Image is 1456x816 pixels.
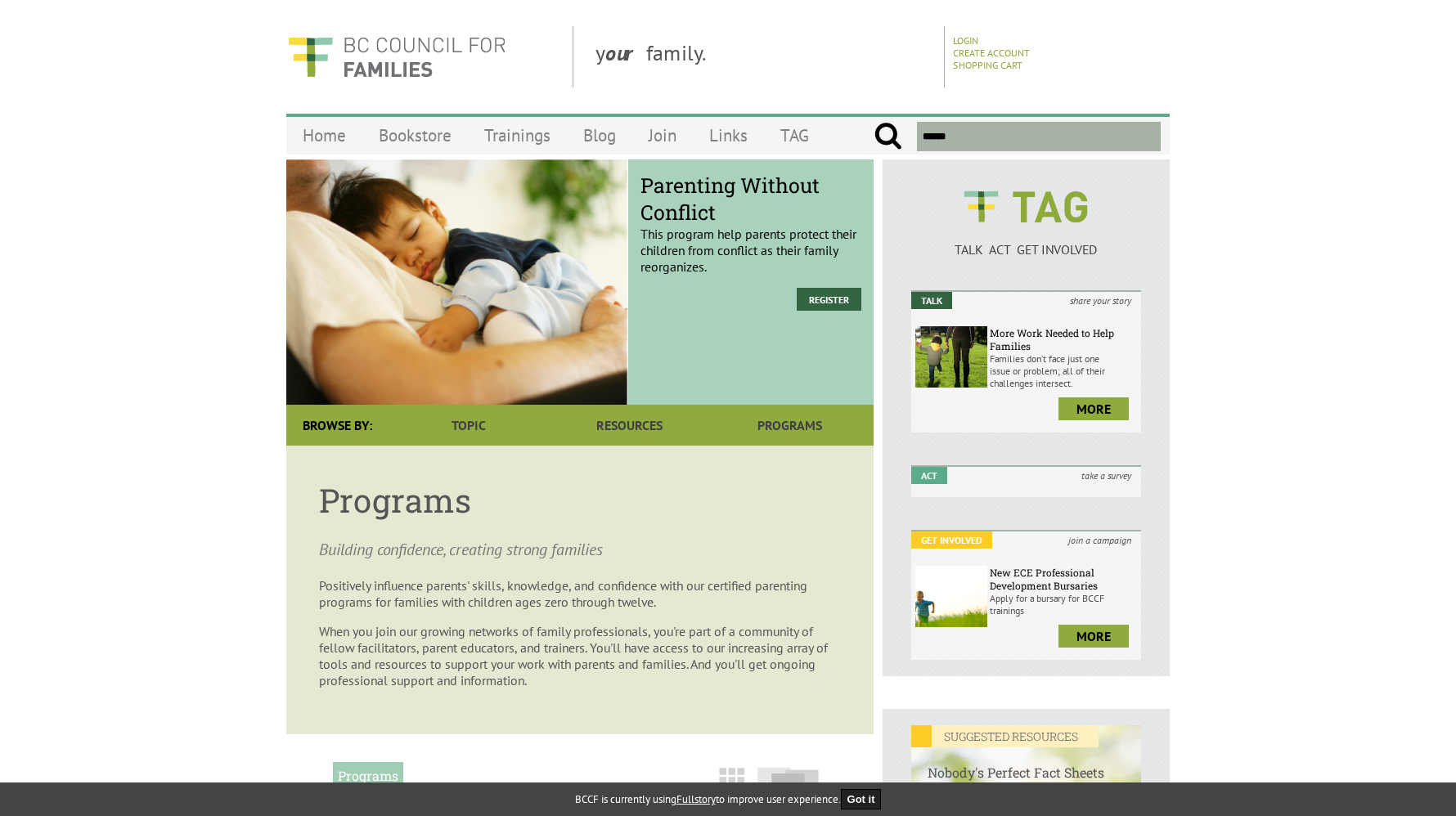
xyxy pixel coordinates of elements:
[1060,292,1141,309] i: share your story
[676,792,716,806] a: Fullstory
[874,122,902,151] input: Submit
[953,47,1030,59] a: Create Account
[362,116,468,155] a: Bookstore
[319,577,841,610] p: Positively influence parents' skills, knowledge, and confidence with our certified parenting prog...
[286,405,389,446] div: Browse By:
[582,26,945,87] div: y family.
[911,225,1141,258] a: TALK ACT GET INVOLVED
[953,59,1022,71] a: Shopping Cart
[640,172,861,226] span: Parenting Without Conflict
[911,241,1141,258] p: TALK ACT GET INVOLVED
[1058,397,1129,420] a: more
[693,116,764,155] a: Links
[757,767,819,793] img: slide-icon.png
[1072,467,1141,484] i: take a survey
[753,775,824,801] a: Slide View
[333,762,403,789] h2: Programs
[911,781,1141,814] p: Download our bra...
[911,531,992,549] em: Get Involved
[319,623,841,688] p: When you join our growing networks of family professionals, you're part of a community of fellow ...
[640,185,861,275] p: This program help parents protect their children from conflict as their family reorganizes.
[1058,531,1141,549] i: join a campaign
[911,292,952,309] em: Talk
[549,405,709,446] a: Resources
[319,538,841,561] p: Building confidence, creating strong families
[567,116,632,155] a: Blog
[632,116,693,155] a: Join
[911,747,1141,781] h6: Nobody's Perfect Fact Sheets
[764,116,825,155] a: TAG
[286,116,362,155] a: Home
[468,116,567,155] a: Trainings
[911,725,1099,747] em: SUGGESTED RESOURCES
[605,39,646,66] strong: our
[286,26,507,87] img: BC Council for FAMILIES
[797,288,861,311] a: Register
[319,478,841,522] h1: Programs
[990,352,1137,389] p: Families don’t face just one issue or problem; all of their challenges intersect.
[1058,625,1129,648] a: more
[952,176,1099,238] img: BCCF's TAG Logo
[990,326,1137,352] h6: More Work Needed to Help Families
[710,405,870,446] a: Programs
[953,34,978,47] a: Login
[990,566,1137,592] h6: New ECE Professional Development Bursaries
[911,467,947,484] em: Act
[714,775,749,801] a: Grid View
[389,405,549,446] a: Topic
[719,768,744,793] img: grid-icon.png
[841,789,882,809] button: Got it
[990,592,1137,616] p: Apply for a bursary for BCCF trainings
